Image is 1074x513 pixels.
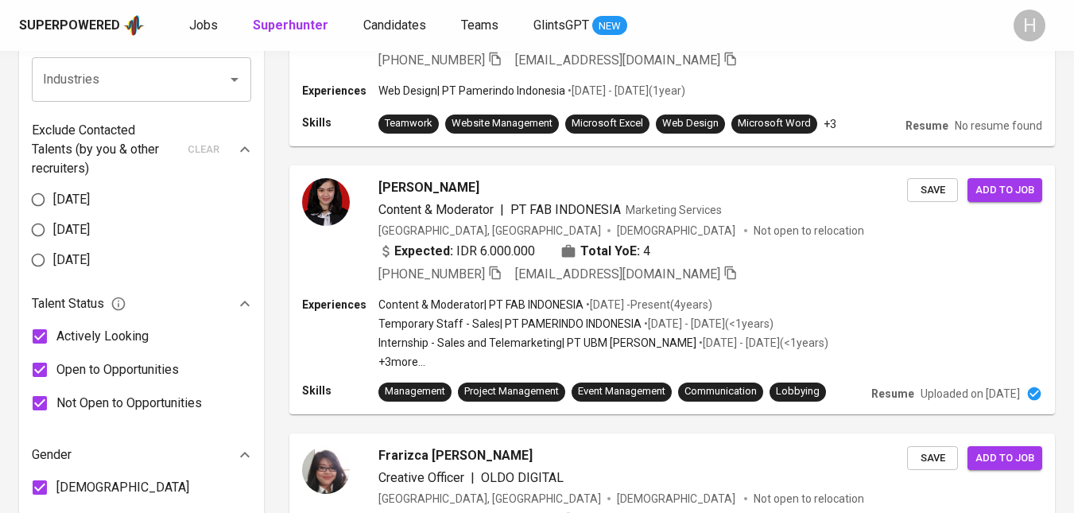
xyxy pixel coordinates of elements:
div: Gender [32,439,251,471]
p: Exclude Contacted Talents (by you & other recruiters) [32,121,178,178]
p: Resume [871,386,914,402]
span: [PERSON_NAME] [378,178,479,197]
div: H [1014,10,1045,41]
div: Teamwork [385,116,432,131]
span: Frarizca [PERSON_NAME] [378,446,533,465]
span: Marketing Services [626,204,722,216]
span: Actively Looking [56,327,149,346]
button: Open [223,68,246,91]
b: Superhunter [253,17,328,33]
div: Communication [684,384,757,399]
a: Jobs [189,16,221,36]
span: Jobs [189,17,218,33]
button: Save [907,446,958,471]
span: [DATE] [53,251,90,270]
div: Web Design [662,116,719,131]
span: [PHONE_NUMBER] [378,266,485,282]
img: app logo [123,14,145,37]
span: [DEMOGRAPHIC_DATA] [617,491,738,507]
img: f450e09929610b59c92a9a85440cdeda.png [302,446,350,494]
a: GlintsGPT NEW [533,16,627,36]
button: Add to job [967,446,1042,471]
span: PT FAB INDONESIA [510,202,621,217]
span: OLDO DIGITAL [481,470,564,485]
div: IDR 6.000.000 [378,242,535,261]
p: • [DATE] - [DATE] ( <1 years ) [642,316,774,332]
span: Creative Officer [378,470,464,485]
div: Exclude Contacted Talents (by you & other recruiters)clear [32,121,251,178]
p: Internship - Sales and Telemarketing | PT UBM [PERSON_NAME] [378,335,696,351]
div: Superpowered [19,17,120,35]
button: Add to job [967,178,1042,203]
p: • [DATE] - [DATE] ( <1 years ) [696,335,828,351]
img: ed0f3ae9ec3a45dd5b0dea618a8a55d3.jpg [302,178,350,226]
span: 4 [643,242,650,261]
span: Candidates [363,17,426,33]
span: Talent Status [32,294,126,313]
p: Resume [905,118,948,134]
span: Open to Opportunities [56,360,179,379]
p: Skills [302,383,378,398]
p: Experiences [302,83,378,99]
p: No resume found [955,118,1042,134]
a: Teams [461,16,502,36]
div: Management [385,384,445,399]
div: Talent Status [32,288,251,320]
div: [GEOGRAPHIC_DATA], [GEOGRAPHIC_DATA] [378,491,601,507]
p: +3 [824,116,836,132]
div: [GEOGRAPHIC_DATA], [GEOGRAPHIC_DATA] [378,223,601,239]
div: Lobbying [776,384,820,399]
span: Save [915,181,950,200]
div: Microsoft Word [738,116,811,131]
span: Teams [461,17,498,33]
p: • [DATE] - [DATE] ( 1 year ) [565,83,685,99]
span: Content & Moderator [378,202,494,217]
a: Superpoweredapp logo [19,14,145,37]
p: Uploaded on [DATE] [921,386,1020,402]
button: Save [907,178,958,203]
span: | [500,200,504,220]
p: Content & Moderator | PT FAB INDONESIA [378,297,584,313]
span: [EMAIL_ADDRESS][DOMAIN_NAME] [515,52,720,68]
p: Not open to relocation [754,223,864,239]
span: | [471,468,475,488]
p: Gender [32,445,72,464]
div: Project Management [464,384,559,399]
span: Add to job [975,181,1034,200]
p: Web Design | PT Pamerindo Indonesia [378,83,565,99]
span: [DATE] [53,190,90,209]
p: Skills [302,115,378,130]
p: Experiences [302,297,378,313]
span: [DEMOGRAPHIC_DATA] [617,223,738,239]
span: GlintsGPT [533,17,589,33]
span: Not Open to Opportunities [56,394,202,413]
div: Event Management [578,384,665,399]
p: Temporary Staff - Sales | PT PAMERINDO INDONESIA [378,316,642,332]
span: [DATE] [53,220,90,239]
span: [DEMOGRAPHIC_DATA] [56,478,189,497]
p: Not open to relocation [754,491,864,507]
span: [PHONE_NUMBER] [378,52,485,68]
b: Expected: [394,242,453,261]
span: Save [915,449,950,468]
div: Microsoft Excel [572,116,643,131]
a: Superhunter [253,16,332,36]
span: NEW [592,18,627,34]
span: Add to job [975,449,1034,468]
p: +3 more ... [378,354,828,370]
a: Candidates [363,16,429,36]
span: [EMAIL_ADDRESS][DOMAIN_NAME] [515,266,720,282]
p: • [DATE] - Present ( 4 years ) [584,297,712,313]
b: Total YoE: [580,242,640,261]
div: Website Management [452,116,553,131]
a: [PERSON_NAME]Content & Moderator|PT FAB INDONESIAMarketing Services[GEOGRAPHIC_DATA], [GEOGRAPHIC... [289,165,1055,414]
